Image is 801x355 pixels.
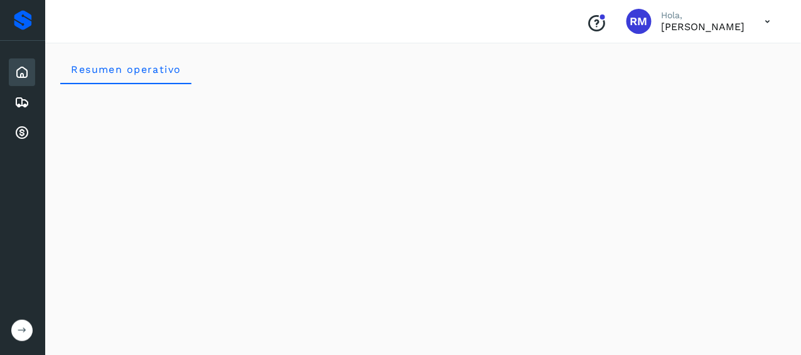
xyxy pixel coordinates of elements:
p: Hola, [662,10,745,21]
div: Cuentas por cobrar [9,119,35,146]
p: RICARDO MONTEMAYOR [662,21,745,33]
span: Resumen operativo [70,63,181,75]
div: Inicio [9,58,35,86]
div: Embarques [9,89,35,116]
